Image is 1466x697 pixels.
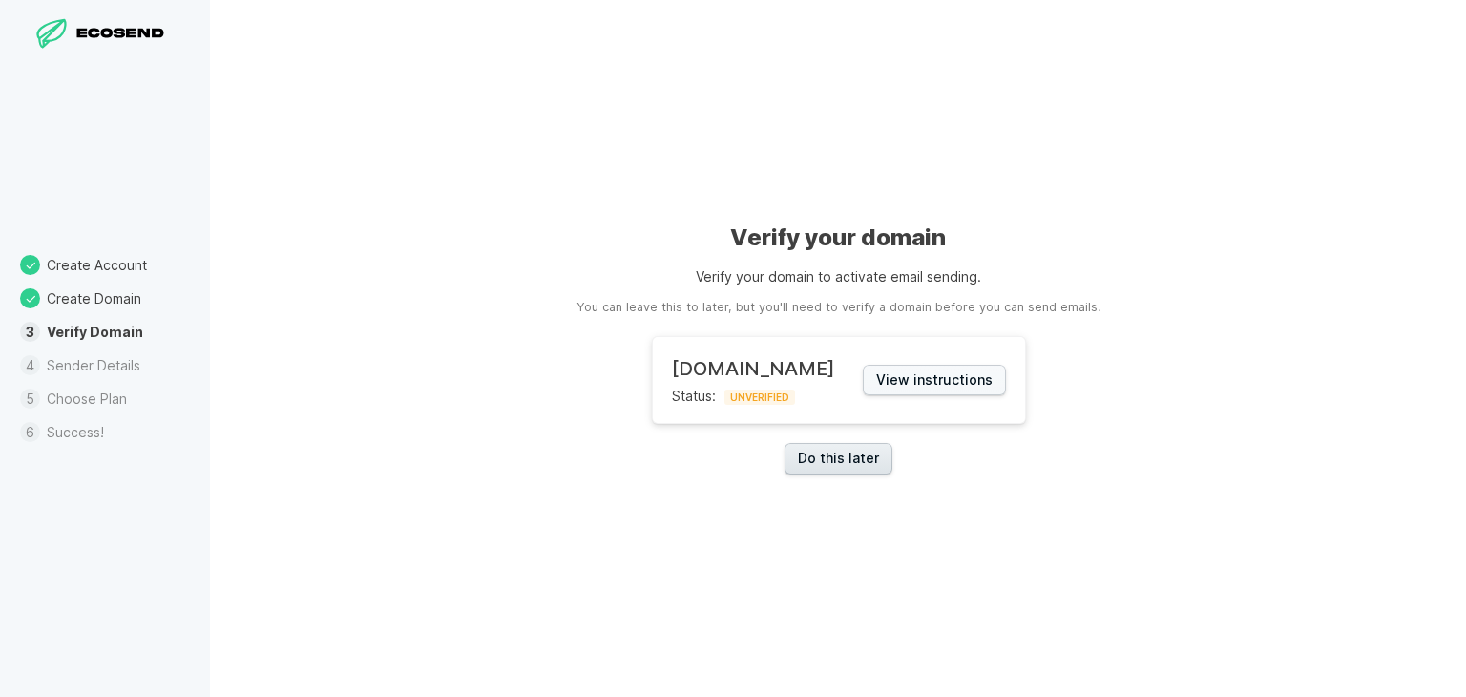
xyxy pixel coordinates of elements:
a: Do this later [785,443,892,475]
p: Verify your domain to activate email sending. [696,266,981,286]
h1: Verify your domain [730,222,946,253]
aside: You can leave this to later, but you'll need to verify a domain before you can send emails. [576,299,1100,317]
button: View instructions [863,365,1006,396]
span: UNVERIFIED [724,390,795,405]
div: Status: [672,357,834,403]
h2: [DOMAIN_NAME] [672,357,834,380]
